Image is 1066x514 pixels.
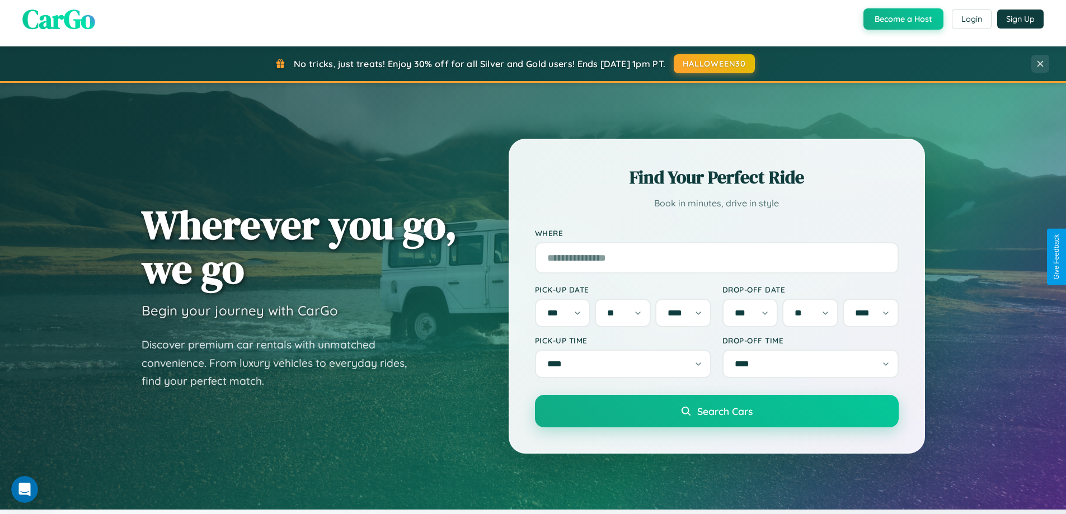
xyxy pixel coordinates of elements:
label: Pick-up Date [535,285,711,294]
button: Become a Host [863,8,943,30]
h2: Find Your Perfect Ride [535,165,899,190]
h3: Begin your journey with CarGo [142,302,338,319]
label: Where [535,228,899,238]
label: Pick-up Time [535,336,711,345]
p: Book in minutes, drive in style [535,195,899,211]
span: No tricks, just treats! Enjoy 30% off for all Silver and Gold users! Ends [DATE] 1pm PT. [294,58,665,69]
button: Search Cars [535,395,899,427]
span: Search Cars [697,405,753,417]
p: Discover premium car rentals with unmatched convenience. From luxury vehicles to everyday rides, ... [142,336,421,390]
label: Drop-off Date [722,285,899,294]
button: Sign Up [997,10,1044,29]
iframe: Intercom live chat [11,476,38,503]
button: Login [952,9,992,29]
label: Drop-off Time [722,336,899,345]
button: HALLOWEEN30 [674,54,755,73]
span: CarGo [22,1,95,37]
div: Give Feedback [1053,234,1060,280]
h1: Wherever you go, we go [142,202,457,291]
